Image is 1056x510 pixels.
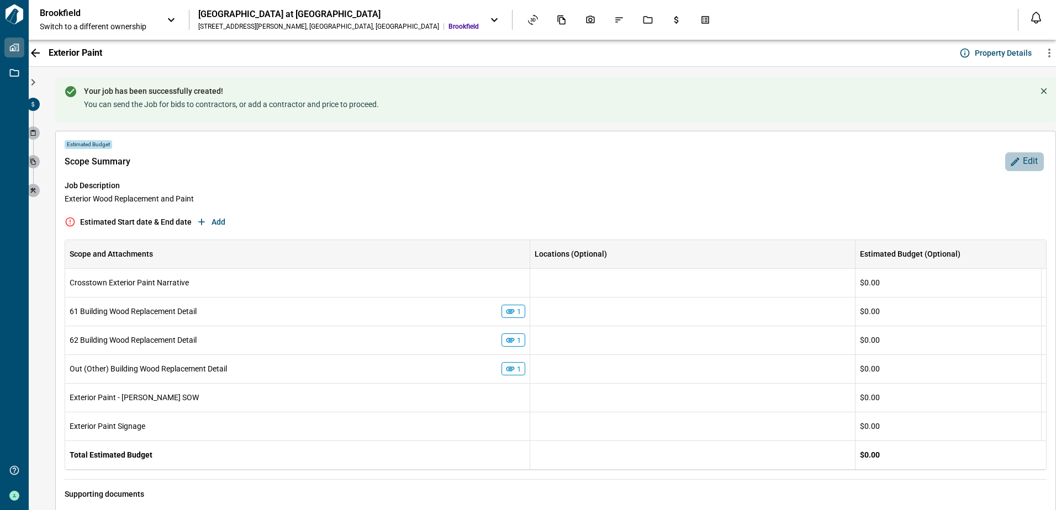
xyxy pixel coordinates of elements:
[70,393,199,402] span: Exterior Paint - [PERSON_NAME] SOW
[65,488,144,500] span: Supporting documents
[70,450,152,459] span: Total Estimated Budget
[513,337,525,344] span: 1
[65,180,1047,191] span: Job Description
[535,240,607,268] div: Locations (Optional)
[860,240,960,268] div: Estimated Budget (Optional)
[70,336,197,344] span: 62 Building Wood Replacement Detail
[521,10,545,29] div: Asset View
[70,240,153,268] div: Scope and Attachments
[579,10,602,29] div: Photos
[550,10,573,29] div: Documents
[448,22,479,31] span: Brookfield
[70,307,197,316] span: 61 Building Wood Replacement Detail
[513,308,525,315] span: 1
[860,277,880,288] span: $0.00
[860,421,880,432] span: $0.00
[665,10,688,29] div: Budgets
[860,449,880,460] span: $0.00
[530,240,856,268] div: Locations (Optional)
[65,140,112,149] span: Estimated Budget
[513,365,525,373] span: 1
[694,10,717,29] div: Takeoff Center
[975,47,1032,59] span: Property Details
[1005,152,1044,171] button: Edit
[70,364,227,373] span: Out (Other) Building Wood Replacement Detail
[860,306,880,317] span: $0.00
[70,422,145,431] span: Exterior Paint Signage
[49,47,102,59] span: Exterior Paint
[80,216,192,227] span: Estimated Start date & End date
[1027,9,1045,26] button: Open notification feed
[198,9,479,20] div: [GEOGRAPHIC_DATA] at [GEOGRAPHIC_DATA]
[856,240,1042,268] div: Estimated Budget (Optional)
[65,156,130,167] span: Scope Summary
[957,44,1036,62] button: Property Details
[212,216,225,227] span: Add
[1036,83,1052,99] button: close
[1023,156,1038,167] span: Edit
[860,392,880,403] span: $0.00
[40,21,156,32] span: Switch to a different ownership
[65,240,530,268] div: Scope and Attachments
[65,193,1047,204] span: Exterior Wood Replacement and Paint
[40,8,139,19] p: Brookfield
[84,86,379,97] span: Your job has been successfully created!
[194,213,230,231] button: Add
[198,22,439,31] div: [STREET_ADDRESS][PERSON_NAME] , [GEOGRAPHIC_DATA] , [GEOGRAPHIC_DATA]
[860,334,880,346] span: $0.00
[860,363,880,374] span: $0.00
[84,99,379,110] span: You can send the Job for bids to contractors, or add a contractor and price to proceed.
[608,10,631,29] div: Issues & Info
[636,10,659,29] div: Jobs
[70,278,189,287] span: Crosstown Exterior Paint Narrative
